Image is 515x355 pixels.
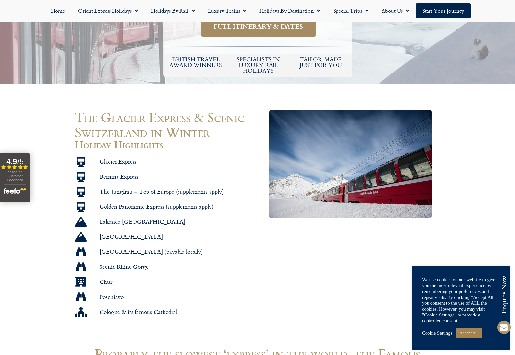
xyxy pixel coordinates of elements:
[422,277,500,324] div: We use cookies on our website to give you the most relevant experience by remembering your prefer...
[416,3,471,18] a: Start your Journey
[3,3,512,18] nav: Menu
[71,3,145,18] a: Orient Express Holidays
[98,233,163,240] span: [GEOGRAPHIC_DATA]
[98,263,148,270] span: Scenic Rhine Gorge
[98,248,203,255] span: [GEOGRAPHIC_DATA] (payable locally)
[145,3,201,18] a: Holidays by Rail
[201,16,316,37] a: Full itinerary & dates
[375,3,416,18] a: About Us
[98,188,224,195] span: The Jungfrau – Top of Europe (supplements apply)
[293,57,349,68] h5: tailor-made just for you
[98,203,214,210] span: Golden Panoramic Express (supplements apply)
[98,218,185,225] span: Lakeside [GEOGRAPHIC_DATA]
[75,110,254,139] h1: The Glacier Express & Scenic Switzerland in Winter
[214,23,303,31] span: Full itinerary & dates
[98,308,177,315] span: Cologne & its famous Cathedral
[44,3,71,18] a: Home
[253,3,327,18] a: Holidays by Destination
[422,330,452,336] a: Cookie Settings
[98,278,112,285] span: Chur
[230,57,287,73] h6: Specialists in luxury rail holidays
[98,158,136,165] span: Glacier Express
[98,173,138,180] span: Bernina Express
[327,3,375,18] a: Special Trips
[168,57,224,68] h5: British Travel Award winners
[75,139,254,150] h2: Holiday Highlights
[98,293,124,300] span: Poschiavo
[456,328,482,338] a: Accept All
[201,3,253,18] a: Luxury Trains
